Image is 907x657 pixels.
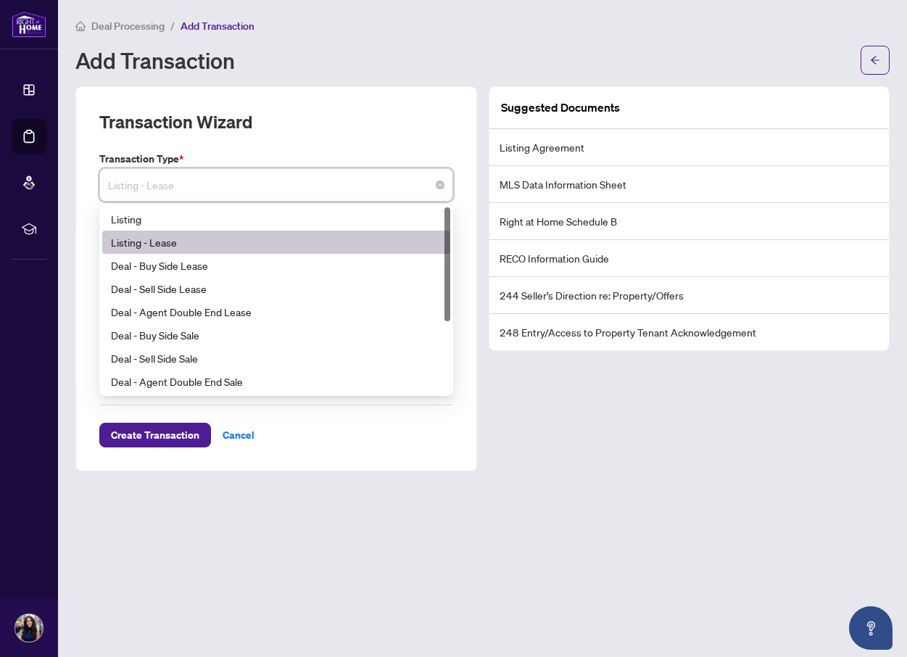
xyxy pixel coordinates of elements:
div: Deal - Agent Double End Lease [102,300,450,323]
div: Listing - Lease [111,234,442,250]
img: Profile Icon [15,614,43,642]
span: home [75,21,86,31]
button: Open asap [849,606,892,650]
div: Listing [111,211,442,227]
span: Add Transaction [181,20,254,33]
div: Deal - Buy Side Sale [102,323,450,347]
li: Right at Home Schedule B [489,203,890,240]
span: arrow-left [870,55,880,65]
span: Create Transaction [111,423,199,447]
h2: Transaction Wizard [99,110,252,133]
span: Listing - Lease [108,171,444,199]
li: RECO Information Guide [489,240,890,277]
div: Listing [102,207,450,231]
li: 248 Entry/Access to Property Tenant Acknowledgement [489,314,890,350]
span: close-circle [436,181,444,189]
div: Deal - Buy Side Sale [111,327,442,343]
div: Deal - Sell Side Lease [111,281,442,297]
li: Listing Agreement [489,129,890,166]
button: Create Transaction [99,423,211,447]
div: Deal - Buy Side Lease [102,254,450,277]
h1: Add Transaction [75,49,235,72]
div: Deal - Buy Side Lease [111,257,442,273]
div: Deal - Sell Side Lease [102,277,450,300]
li: MLS Data Information Sheet [489,166,890,203]
div: Deal - Agent Double End Sale [111,373,442,389]
li: 244 Seller’s Direction re: Property/Offers [489,277,890,314]
div: Deal - Agent Double End Lease [111,304,442,320]
div: Listing - Lease [102,231,450,254]
span: Cancel [223,423,254,447]
div: Deal - Sell Side Sale [111,350,442,366]
div: Deal - Agent Double End Sale [102,370,450,393]
span: Deal Processing [91,20,165,33]
button: Cancel [211,423,266,447]
li: / [170,17,175,34]
div: Deal - Sell Side Sale [102,347,450,370]
label: Transaction Type [99,151,453,167]
article: Suggested Documents [501,99,620,117]
img: logo [12,11,46,38]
